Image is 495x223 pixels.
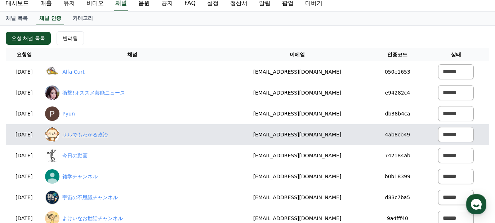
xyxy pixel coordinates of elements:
td: [EMAIL_ADDRESS][DOMAIN_NAME] [222,61,372,82]
th: 상태 [423,48,489,61]
td: [EMAIL_ADDRESS][DOMAIN_NAME] [222,82,372,103]
a: 雑学チャンネル [62,173,98,180]
img: サルでもわかる政治 [45,127,59,142]
td: [EMAIL_ADDRESS][DOMAIN_NAME] [222,124,372,145]
a: 홈 [2,163,48,181]
p: [DATE] [9,89,39,97]
a: 今日の動画 [62,152,88,159]
p: [DATE] [9,68,39,76]
td: d83c7ba5 [373,187,423,208]
button: 요청 채널 목록 [6,32,51,45]
th: 채널 [42,48,222,61]
div: 요청 채널 목록 [12,35,45,42]
a: 宇宙の不思議チャンネル [62,194,118,201]
a: 衝撃!オススメ芸能ニュース [62,89,125,97]
span: 설정 [111,174,120,180]
button: 반려됨 [57,31,84,45]
th: 요청일 [6,48,42,61]
div: 반려됨 [63,35,78,42]
p: [DATE] [9,131,39,139]
td: 742184ab [373,145,423,166]
img: 雑学チャンネル [45,169,59,184]
a: 설정 [93,163,138,181]
span: 대화 [66,174,75,180]
td: b0b18399 [373,166,423,187]
a: サルでもわかる政治 [62,131,108,139]
p: [DATE] [9,173,39,180]
a: Alfa Curt [62,68,84,76]
a: 채널 인증 [36,12,64,25]
img: Alfa Curt [45,65,59,79]
img: 衝撃!オススメ芸能ニュース [45,86,59,100]
td: 4ab8cb49 [373,124,423,145]
th: 인증코드 [373,48,423,61]
p: [DATE] [9,215,39,222]
p: [DATE] [9,194,39,201]
td: [EMAIL_ADDRESS][DOMAIN_NAME] [222,187,372,208]
td: e94282c4 [373,82,423,103]
img: Pyun [45,106,59,121]
p: [DATE] [9,152,39,159]
a: Pyun [62,110,75,118]
p: [DATE] [9,110,39,118]
a: 카테고리 [67,12,99,25]
td: [EMAIL_ADDRESS][DOMAIN_NAME] [222,103,372,124]
th: 이메일 [222,48,372,61]
td: 050e1653 [373,61,423,82]
img: 宇宙の不思議チャンネル [45,190,59,205]
a: 대화 [48,163,93,181]
td: [EMAIL_ADDRESS][DOMAIN_NAME] [222,166,372,187]
td: [EMAIL_ADDRESS][DOMAIN_NAME] [222,145,372,166]
img: 今日の動画 [45,148,59,163]
span: 홈 [23,174,27,180]
a: よけいなお世話チャンネル [62,215,123,222]
td: db38b4ca [373,103,423,124]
